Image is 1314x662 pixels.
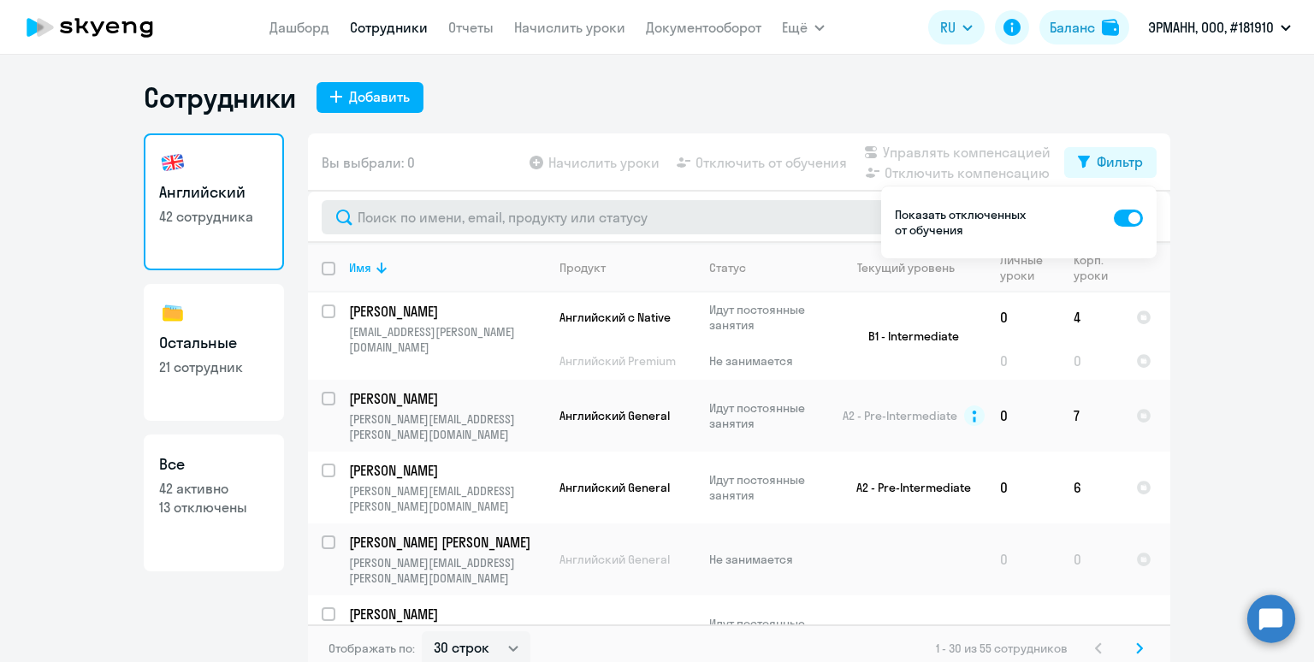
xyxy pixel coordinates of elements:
[1060,523,1122,595] td: 0
[159,453,269,476] h3: Все
[559,260,606,275] div: Продукт
[782,17,808,38] span: Ещё
[350,19,428,36] a: Сотрудники
[559,353,676,369] span: Английский Premium
[841,260,985,275] div: Текущий уровень
[709,260,746,275] div: Статус
[349,411,545,442] p: [PERSON_NAME][EMAIL_ADDRESS][PERSON_NAME][DOMAIN_NAME]
[269,19,329,36] a: Дашборд
[709,353,826,369] p: Не занимается
[349,461,542,480] p: [PERSON_NAME]
[159,207,269,226] p: 42 сотрудника
[328,641,415,656] span: Отображать по:
[1050,17,1095,38] div: Баланс
[1060,380,1122,452] td: 7
[349,86,410,107] div: Добавить
[144,80,296,115] h1: Сотрудники
[159,479,269,498] p: 42 активно
[559,480,670,495] span: Английский General
[159,181,269,204] h3: Английский
[349,555,545,586] p: [PERSON_NAME][EMAIL_ADDRESS][PERSON_NAME][DOMAIN_NAME]
[709,616,826,647] p: Идут постоянные занятия
[940,17,956,38] span: RU
[936,641,1068,656] span: 1 - 30 из 55 сотрудников
[1074,252,1122,283] div: Корп. уроки
[928,10,985,44] button: RU
[349,461,545,480] a: [PERSON_NAME]
[349,260,545,275] div: Имя
[349,302,545,321] a: [PERSON_NAME]
[317,82,423,113] button: Добавить
[349,483,545,514] p: [PERSON_NAME][EMAIL_ADDRESS][PERSON_NAME][DOMAIN_NAME]
[895,207,1030,238] p: Показать отключенных от обучения
[1039,10,1129,44] button: Балансbalance
[709,302,826,333] p: Идут постоянные занятия
[349,605,542,624] p: [PERSON_NAME]
[559,624,670,639] span: Английский General
[782,10,825,44] button: Ещё
[322,200,1157,234] input: Поиск по имени, email, продукту или статусу
[159,299,186,327] img: others
[349,389,542,408] p: [PERSON_NAME]
[159,149,186,176] img: english
[843,408,957,423] span: A2 - Pre-Intermediate
[159,332,269,354] h3: Остальные
[1139,7,1299,48] button: ЭРМАНН, ООО, #181910
[827,452,986,523] td: A2 - Pre-Intermediate
[559,408,670,423] span: Английский General
[448,19,494,36] a: Отчеты
[1060,452,1122,523] td: 6
[349,389,545,408] a: [PERSON_NAME]
[986,380,1060,452] td: 0
[1148,17,1274,38] p: ЭРМАНН, ООО, #181910
[559,552,670,567] span: Английский General
[559,310,671,325] span: Английский с Native
[986,293,1060,342] td: 0
[857,260,955,275] div: Текущий уровень
[159,498,269,517] p: 13 отключены
[349,260,371,275] div: Имя
[144,284,284,421] a: Остальные21 сотрудник
[986,342,1060,380] td: 0
[349,302,542,321] p: [PERSON_NAME]
[144,434,284,571] a: Все42 активно13 отключены
[514,19,625,36] a: Начислить уроки
[144,133,284,270] a: Английский42 сотрудника
[1060,293,1122,342] td: 4
[159,358,269,376] p: 21 сотрудник
[986,523,1060,595] td: 0
[349,605,545,624] a: [PERSON_NAME]
[1064,147,1157,178] button: Фильтр
[1000,252,1059,283] div: Личные уроки
[349,533,542,552] p: [PERSON_NAME] [PERSON_NAME]
[646,19,761,36] a: Документооборот
[1102,19,1119,36] img: balance
[349,533,545,552] a: [PERSON_NAME] [PERSON_NAME]
[709,400,826,431] p: Идут постоянные занятия
[827,293,986,380] td: B1 - Intermediate
[1097,151,1143,172] div: Фильтр
[349,324,545,355] p: [EMAIL_ADDRESS][PERSON_NAME][DOMAIN_NAME]
[986,452,1060,523] td: 0
[709,552,826,567] p: Не занимается
[322,152,415,173] span: Вы выбрали: 0
[1060,342,1122,380] td: 0
[709,472,826,503] p: Идут постоянные занятия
